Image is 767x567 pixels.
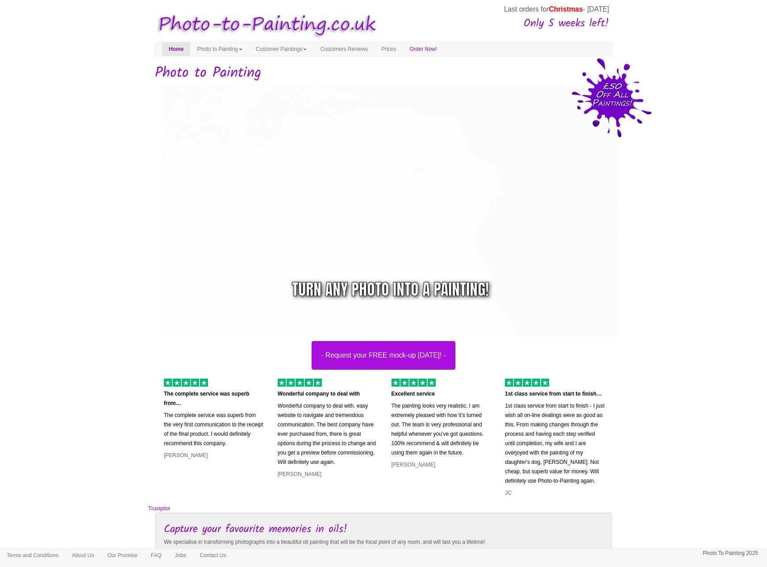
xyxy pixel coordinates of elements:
[168,549,193,562] a: Jobs
[164,389,264,408] p: The complete service was superb from…
[148,505,170,512] a: Trustpilot
[144,549,168,562] a: FAQ
[278,389,378,399] p: Wonderful company to deal with
[190,42,249,56] a: Photo to Painting
[392,389,492,399] p: Excellent service
[162,42,190,56] a: Home
[392,379,436,387] img: 5 of out 5 stars
[549,5,583,13] span: Christmas
[504,5,609,13] span: Last orders for - [DATE]
[403,42,444,56] a: Order Now!
[505,389,605,399] p: 1st class service from start to finish…
[505,488,605,498] p: JC
[392,401,492,458] p: The painting looks very realistic, I am extremely pleased with how it’s turned out. The team is v...
[164,538,603,547] p: We specialise in transforming photographs into a beautiful oil painting that will be the focal po...
[148,83,619,370] a: - Request your FREE mock-up [DATE]! -
[100,549,144,562] a: Our Promise
[392,460,492,470] p: [PERSON_NAME]
[65,549,100,562] a: About Us
[155,65,612,81] h1: Photo to Painting
[312,341,455,370] button: - Request your FREE mock-up [DATE]! -
[505,401,605,486] p: 1st class service from start to finish - I just wish all on-line dealings were as good as this. F...
[164,411,264,448] p: The complete service was superb from the very first communication to the receipt of the final pro...
[380,18,609,29] h3: Only 5 weeks left!
[375,42,403,56] a: Prices
[278,401,378,467] p: Wonderful company to deal with, easy website to navigate and tremendous communication. The best c...
[278,379,322,387] img: 5 of out 5 stars
[505,379,549,387] img: 5 of out 5 stars
[313,42,375,56] a: Customers Reviews
[164,379,208,387] img: 5 of out 5 stars
[164,451,264,460] p: [PERSON_NAME]
[150,8,379,42] img: Photo to Painting
[193,549,233,562] a: Contact Us
[278,470,378,479] p: [PERSON_NAME]
[164,524,603,535] h3: Capture your favourite memories in oils!
[292,278,489,301] div: Turn any photo into a painting!
[571,58,652,138] img: 50 pound price drop
[703,549,758,558] p: Photo To Painting 2025
[249,42,314,56] a: Customer Paintings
